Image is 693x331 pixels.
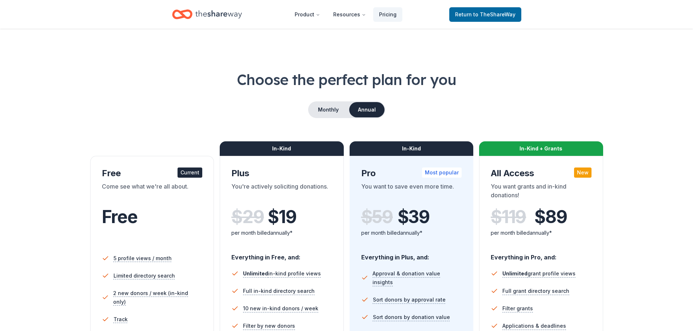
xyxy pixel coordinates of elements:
[349,102,385,117] button: Annual
[220,141,344,156] div: In-Kind
[102,167,203,179] div: Free
[502,322,566,330] span: Applications & deadlines
[289,7,326,22] button: Product
[243,270,268,276] span: Unlimited
[243,304,318,313] span: 10 new in-kind donors / week
[473,11,515,17] span: to TheShareWay
[361,182,462,202] div: You want to save even more time.
[534,207,567,227] span: $ 89
[361,167,462,179] div: Pro
[327,7,372,22] button: Resources
[373,313,450,322] span: Sort donors by donation value
[502,304,533,313] span: Filter grants
[373,269,462,287] span: Approval & donation value insights
[289,6,402,23] nav: Main
[243,287,315,295] span: Full in-kind directory search
[361,229,462,237] div: per month billed annually*
[231,229,332,237] div: per month billed annually*
[231,167,332,179] div: Plus
[574,167,592,178] div: New
[361,247,462,262] div: Everything in Plus, and:
[373,7,402,22] a: Pricing
[231,182,332,202] div: You're actively soliciting donations.
[113,254,172,263] span: 5 profile views / month
[309,102,348,117] button: Monthly
[491,247,592,262] div: Everything in Pro, and:
[502,270,527,276] span: Unlimited
[491,229,592,237] div: per month billed annually*
[502,270,575,276] span: grant profile views
[373,295,446,304] span: Sort donors by approval rate
[398,207,430,227] span: $ 39
[113,315,128,324] span: Track
[502,287,569,295] span: Full grant directory search
[102,206,138,227] span: Free
[455,10,515,19] span: Return
[243,270,321,276] span: in-kind profile views
[243,322,295,330] span: Filter by new donors
[268,207,296,227] span: $ 19
[491,167,592,179] div: All Access
[172,6,242,23] a: Home
[449,7,521,22] a: Returnto TheShareWay
[29,69,664,90] h1: Choose the perfect plan for you
[231,247,332,262] div: Everything in Free, and:
[113,271,175,280] span: Limited directory search
[350,141,474,156] div: In-Kind
[479,141,603,156] div: In-Kind + Grants
[491,182,592,202] div: You want grants and in-kind donations!
[102,182,203,202] div: Come see what we're all about.
[113,289,202,306] span: 2 new donors / week (in-kind only)
[178,167,202,178] div: Current
[422,167,462,178] div: Most popular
